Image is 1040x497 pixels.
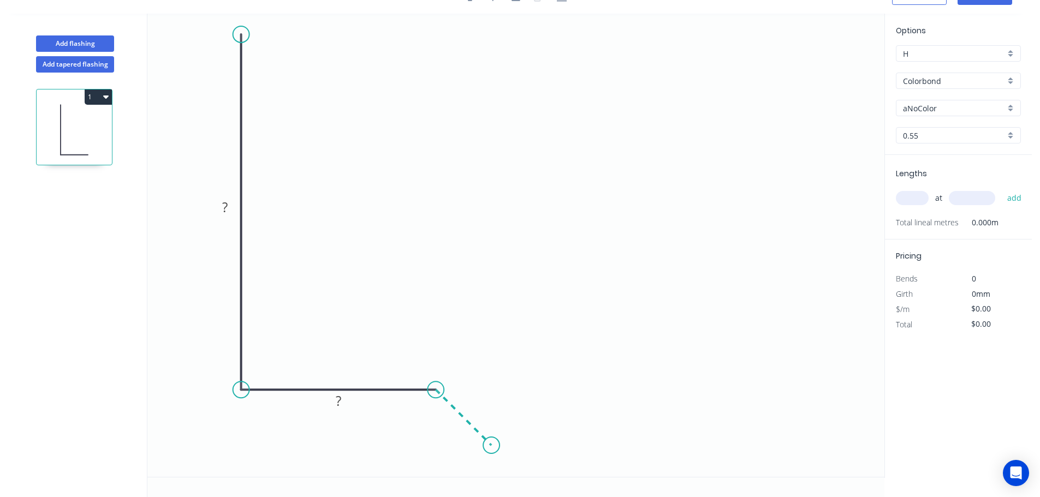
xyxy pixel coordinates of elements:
[896,250,922,261] span: Pricing
[336,392,341,410] tspan: ?
[959,215,999,230] span: 0.000m
[903,75,1005,87] input: Material
[896,168,927,179] span: Lengths
[903,48,1005,59] input: Price level
[903,130,1005,141] input: Thickness
[1003,460,1029,486] div: Open Intercom Messenger
[85,89,112,105] button: 1
[1002,189,1027,207] button: add
[896,273,918,284] span: Bends
[935,190,942,206] span: at
[36,35,114,52] button: Add flashing
[896,215,959,230] span: Total lineal metres
[903,103,1005,114] input: Colour
[147,14,884,477] svg: 0
[896,25,926,36] span: Options
[972,273,976,284] span: 0
[896,319,912,330] span: Total
[896,304,910,314] span: $/m
[222,198,228,216] tspan: ?
[36,56,114,73] button: Add tapered flashing
[972,289,990,299] span: 0mm
[896,289,913,299] span: Girth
